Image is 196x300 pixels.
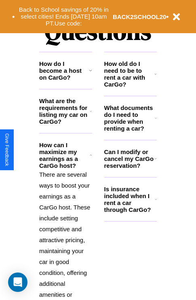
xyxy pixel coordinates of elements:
[104,104,155,132] h3: What documents do I need to provide when renting a car?
[8,273,27,292] div: Open Intercom Messenger
[4,133,10,166] div: Give Feedback
[15,4,113,29] button: Back to School savings of 20% in select cities! Ends [DATE] 10am PT.Use code:
[113,13,166,20] b: BACK2SCHOOL20
[104,60,155,88] h3: How old do I need to be to rent a car with CarGo?
[39,142,90,169] h3: How can I maximize my earnings as a CarGo host?
[39,97,90,125] h3: What are the requirements for listing my car on CarGo?
[104,186,155,213] h3: Is insurance included when I rent a car through CarGo?
[39,60,89,81] h3: How do I become a host on CarGo?
[104,148,154,169] h3: Can I modify or cancel my CarGo reservation?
